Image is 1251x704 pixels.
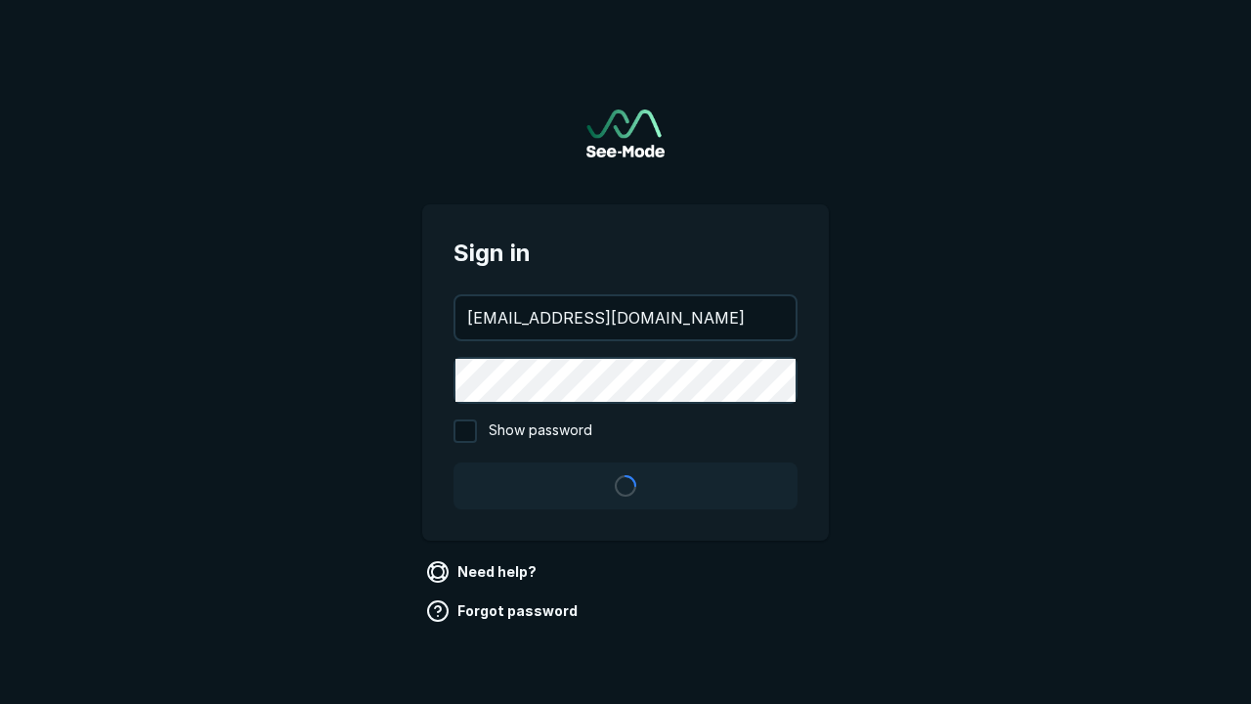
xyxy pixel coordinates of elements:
a: Need help? [422,556,544,588]
img: See-Mode Logo [586,110,665,157]
input: your@email.com [455,296,796,339]
span: Sign in [453,236,798,271]
a: Forgot password [422,595,585,627]
a: Go to sign in [586,110,665,157]
span: Show password [489,419,592,443]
